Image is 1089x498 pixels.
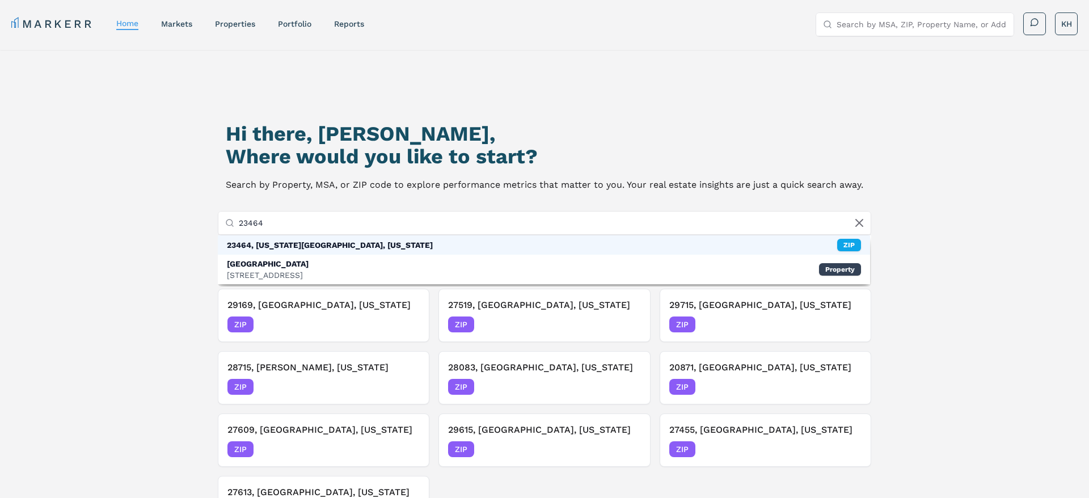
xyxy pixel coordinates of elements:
span: KH [1061,18,1072,29]
span: ZIP [669,379,695,395]
span: [DATE] [394,319,420,330]
a: properties [215,19,255,28]
h3: 29169, [GEOGRAPHIC_DATA], [US_STATE] [227,298,420,312]
span: ZIP [227,379,254,395]
div: [GEOGRAPHIC_DATA] [227,258,309,269]
h3: 29715, [GEOGRAPHIC_DATA], [US_STATE] [669,298,862,312]
button: 27609, [GEOGRAPHIC_DATA], [US_STATE]ZIP[DATE] [218,413,429,467]
span: ZIP [227,316,254,332]
span: ZIP [669,316,695,332]
h3: 29615, [GEOGRAPHIC_DATA], [US_STATE] [448,423,640,437]
a: Portfolio [278,19,311,28]
span: ZIP [448,441,474,457]
button: 27519, [GEOGRAPHIC_DATA], [US_STATE]ZIP[DATE] [438,289,650,342]
span: ZIP [448,379,474,395]
h3: 28715, [PERSON_NAME], [US_STATE] [227,361,420,374]
div: [STREET_ADDRESS] [227,269,309,281]
h3: 28083, [GEOGRAPHIC_DATA], [US_STATE] [448,361,640,374]
h3: 27519, [GEOGRAPHIC_DATA], [US_STATE] [448,298,640,312]
span: [DATE] [394,381,420,393]
button: KH [1055,12,1078,35]
button: 29715, [GEOGRAPHIC_DATA], [US_STATE]ZIP[DATE] [660,289,871,342]
div: ZIP [837,239,861,251]
div: ZIP: 23464, Virginia Beach, Virginia [218,235,870,255]
a: home [116,19,138,28]
div: Suggestions [218,235,870,284]
span: [DATE] [615,381,641,393]
h3: 27609, [GEOGRAPHIC_DATA], [US_STATE] [227,423,420,437]
span: ZIP [227,441,254,457]
input: Search by MSA, ZIP, Property Name, or Address [239,212,864,234]
div: Property: Williamsburg Square [218,255,870,284]
div: Property [819,263,861,276]
span: [DATE] [615,319,641,330]
a: MARKERR [11,16,94,32]
div: 23464, [US_STATE][GEOGRAPHIC_DATA], [US_STATE] [227,239,433,251]
a: markets [161,19,192,28]
button: 20871, [GEOGRAPHIC_DATA], [US_STATE]ZIP[DATE] [660,351,871,404]
span: ZIP [669,441,695,457]
p: Search by Property, MSA, or ZIP code to explore performance metrics that matter to you. Your real... [226,177,863,193]
button: 27455, [GEOGRAPHIC_DATA], [US_STATE]ZIP[DATE] [660,413,871,467]
button: 28715, [PERSON_NAME], [US_STATE]ZIP[DATE] [218,351,429,404]
h3: 20871, [GEOGRAPHIC_DATA], [US_STATE] [669,361,862,374]
h1: Hi there, [PERSON_NAME], [226,123,863,145]
span: ZIP [448,316,474,332]
h3: 27455, [GEOGRAPHIC_DATA], [US_STATE] [669,423,862,437]
button: 28083, [GEOGRAPHIC_DATA], [US_STATE]ZIP[DATE] [438,351,650,404]
button: 29169, [GEOGRAPHIC_DATA], [US_STATE]ZIP[DATE] [218,289,429,342]
span: [DATE] [615,444,641,455]
span: [DATE] [836,444,862,455]
a: reports [334,19,364,28]
span: [DATE] [836,319,862,330]
span: [DATE] [394,444,420,455]
button: 29615, [GEOGRAPHIC_DATA], [US_STATE]ZIP[DATE] [438,413,650,467]
input: Search by MSA, ZIP, Property Name, or Address [837,13,1007,36]
span: [DATE] [836,381,862,393]
h2: Where would you like to start? [226,145,863,168]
